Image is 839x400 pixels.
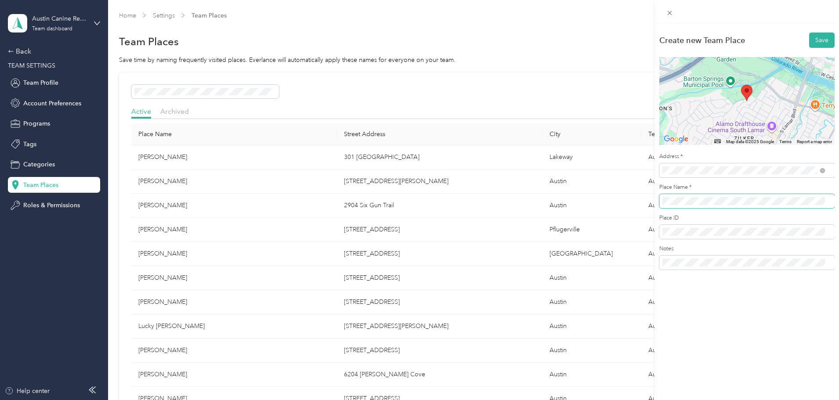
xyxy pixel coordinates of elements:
a: Terms (opens in new tab) [779,139,792,144]
a: Report a map error [797,139,832,144]
label: Place Name [659,184,835,191]
button: Save [809,32,835,48]
button: Keyboard shortcuts [714,139,720,143]
span: Map data ©2025 Google [726,139,774,144]
label: Notes [659,245,835,253]
iframe: Everlance-gr Chat Button Frame [790,351,839,400]
label: Place ID [659,214,835,222]
img: Google [662,133,691,145]
div: Create new Team Place [659,36,745,45]
a: Open this area in Google Maps (opens a new window) [662,133,691,145]
label: Address [659,153,835,161]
